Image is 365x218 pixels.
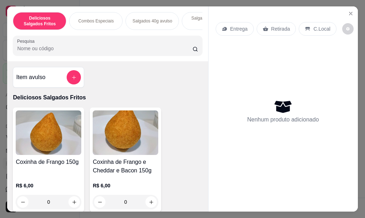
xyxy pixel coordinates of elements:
[16,158,81,166] h4: Coxinha de Frango 150g
[271,25,290,32] p: Retirada
[17,45,192,52] input: Pesquisa
[93,158,158,175] h4: Coxinha de Frango e Cheddar e Bacon 150g
[145,196,157,208] button: increase-product-quantity
[17,38,37,44] label: Pesquisa
[230,25,248,32] p: Entrega
[13,93,202,102] p: Deliciosos Salgados Fritos
[342,23,354,35] button: decrease-product-quantity
[93,182,158,189] p: R$ 6,00
[133,18,172,24] p: Salgados 40g avulso
[16,182,81,189] p: R$ 6,00
[345,8,356,19] button: Close
[188,15,229,27] p: Salgados gourmet 40g
[17,196,29,208] button: decrease-product-quantity
[94,196,106,208] button: decrease-product-quantity
[313,25,330,32] p: C.Local
[19,15,60,27] p: Deliciosos Salgados Fritos
[247,115,319,124] p: Nenhum produto adicionado
[67,70,81,84] button: add-separate-item
[93,110,158,155] img: product-image
[68,196,80,208] button: increase-product-quantity
[16,73,45,82] h4: Item avulso
[78,18,114,24] p: Combos Especiais
[16,110,81,155] img: product-image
